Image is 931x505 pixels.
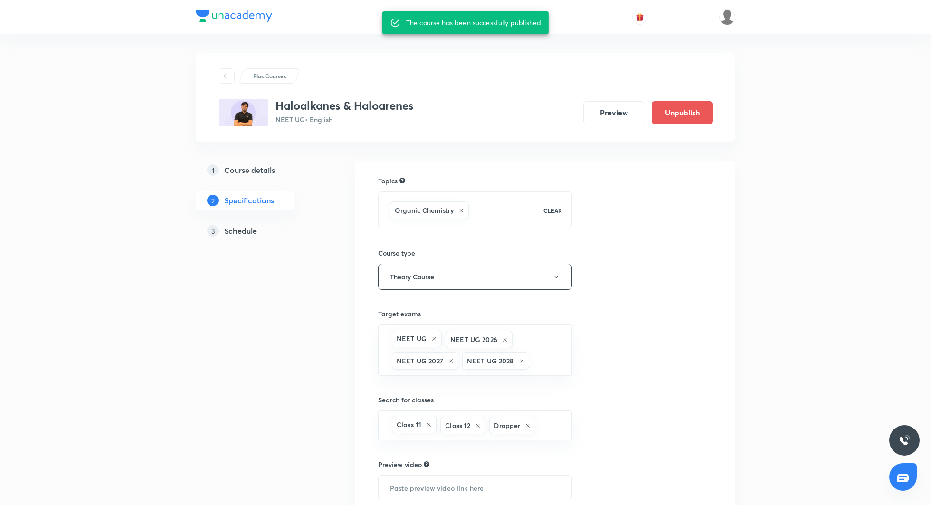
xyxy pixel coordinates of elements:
img: Company Logo [196,10,272,22]
a: Company Logo [196,10,272,24]
a: 3Schedule [196,221,325,240]
h5: Schedule [224,225,257,237]
h3: Haloalkanes & Haloarenes [275,99,414,113]
h6: NEET UG 2027 [397,356,443,366]
div: The course has been successfully published [406,14,541,31]
h6: Class 12 [445,420,470,430]
input: Paste preview video link here [379,476,571,500]
p: CLEAR [543,206,562,215]
p: 3 [207,225,218,237]
button: Open [566,349,568,351]
button: Theory Course [378,264,572,290]
img: Siddharth Mitra [719,9,735,25]
img: F963C784-4081-4653-9698-636E5CB02E74_plus.png [218,99,268,126]
button: Open [566,425,568,427]
p: 1 [207,164,218,176]
h6: NEET UG [397,333,427,343]
h5: Specifications [224,195,274,206]
h6: NEET UG 2028 [467,356,514,366]
h6: Dropper [494,420,520,430]
button: avatar [632,10,647,25]
h6: Topics [378,176,398,186]
h6: Organic Chemistry [395,205,454,215]
h6: Target exams [378,309,572,319]
h6: Preview video [378,459,422,469]
div: Explain about your course, what you’ll be teaching, how it will help learners in their preparation [424,460,429,468]
div: Search for topics [399,176,405,185]
h6: Class 11 [397,419,421,429]
h6: Course type [378,248,572,258]
h6: Search for classes [378,395,572,405]
h6: NEET UG 2026 [450,334,497,344]
h5: Course details [224,164,275,176]
button: Preview [583,101,644,124]
button: Unpublish [652,101,712,124]
p: Plus Courses [253,72,286,80]
p: NEET UG • English [275,114,414,124]
img: ttu [899,435,910,446]
img: avatar [636,13,644,21]
p: 2 [207,195,218,206]
a: 1Course details [196,161,325,180]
